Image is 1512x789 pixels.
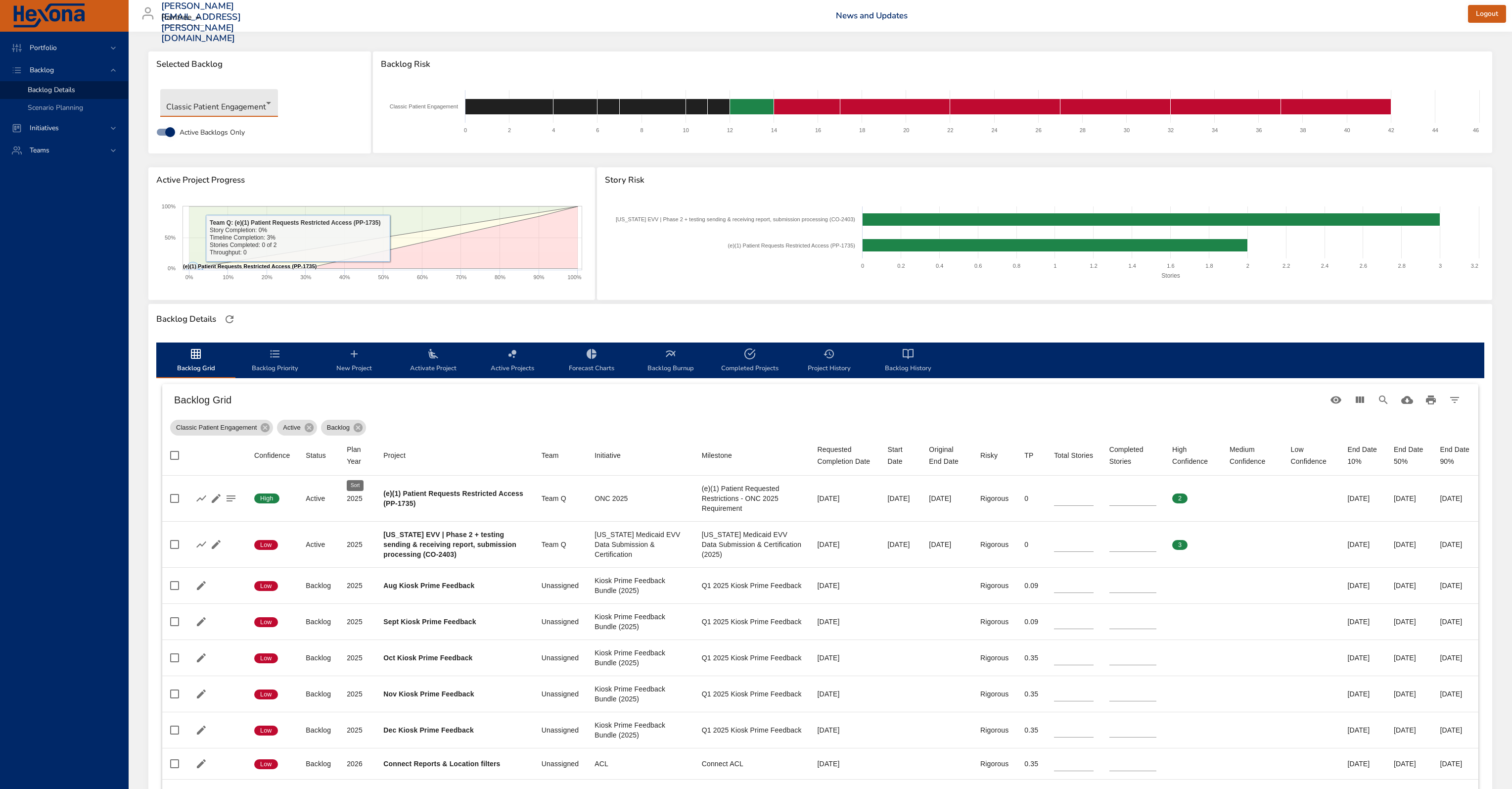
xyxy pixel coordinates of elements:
span: Backlog Risk [381,59,1484,69]
text: 100% [162,203,176,209]
div: [DATE] [818,689,872,699]
div: Low Confidence [1291,444,1332,467]
div: 2025 [347,653,367,663]
div: TP [1024,449,1033,461]
b: Dec Kiosk Prime Feedback [383,726,474,734]
div: End Date 90% [1440,444,1470,467]
text: (e)(1) Patient Requests Restricted Access (PP-1735) [728,243,855,248]
div: Rigorous [980,540,1008,549]
div: [DATE] [1347,689,1378,699]
text: 24 [991,127,997,133]
text: 0% [168,265,176,271]
span: Project History [795,348,863,374]
div: Backlog [306,689,331,699]
div: [DATE] [818,540,872,549]
div: High Confidence [1172,444,1214,467]
div: Unassigned [542,653,579,663]
span: Selected Backlog [156,59,363,69]
div: Table Toolbar [162,384,1478,416]
span: 0 [1230,541,1245,549]
text: 30 [1123,127,1129,133]
img: Hexona [12,3,86,28]
text: 0.6 [974,263,982,269]
div: [DATE] [1347,581,1378,591]
span: Initiatives [22,123,67,133]
div: Sort [542,449,559,461]
div: Sort [1172,444,1214,467]
text: Stories [1161,272,1180,279]
div: Rigorous [980,725,1008,735]
div: [DATE] [1394,540,1424,549]
div: Start Date [888,444,914,467]
div: [DATE] [1440,540,1470,549]
button: Logout [1468,5,1506,23]
span: Classic Patient Engagement [170,423,263,433]
div: [DATE] [1440,653,1470,663]
text: 1.4 [1128,263,1136,269]
span: Low [254,726,278,735]
button: Filter Table [1443,388,1466,412]
span: Initiative [595,449,686,461]
span: Backlog Burnup [637,348,704,374]
div: [DATE] [1440,689,1470,699]
div: Rigorous [980,653,1008,663]
div: [DATE] [1347,617,1378,627]
text: 36 [1256,127,1262,133]
div: [DATE] [929,493,964,503]
div: Sort [595,449,621,461]
span: Active [277,423,306,433]
text: 1.6 [1167,263,1174,269]
text: 2.6 [1360,263,1367,269]
div: Milestone [702,449,732,461]
div: 0.35 [1024,689,1038,699]
div: Kiosk Prime Feedback Bundle (2025) [595,576,686,595]
text: 26 [1035,127,1041,133]
div: 2025 [347,493,367,503]
text: 6 [596,127,599,133]
b: Connect Reports & Location filters [383,760,500,768]
div: Kiosk Prime Feedback Bundle (2025) [595,648,686,668]
button: Download CSV [1395,388,1419,412]
button: View Columns [1348,388,1372,412]
div: ONC 2025 [595,493,686,503]
div: [DATE] [1347,725,1378,735]
div: Confidence [254,449,290,461]
div: 2025 [347,540,367,549]
span: Active Project Progress [156,175,587,185]
span: Medium Confidence [1230,444,1275,467]
span: Backlog [22,65,62,75]
div: Backlog [306,581,331,591]
div: [DATE] [1394,725,1424,735]
div: Project [383,449,406,461]
b: Nov Kiosk Prime Feedback [383,690,474,698]
text: 2.2 [1283,263,1290,269]
text: 28 [1079,127,1085,133]
button: Standard Views [1324,388,1348,412]
span: 0 [1230,494,1245,503]
text: 16 [815,127,821,133]
span: Low [254,582,278,591]
div: Raintree [161,10,204,26]
span: Backlog [321,423,356,433]
text: 0% [185,274,193,280]
b: Oct Kiosk Prime Feedback [383,654,472,662]
div: Sort [306,449,326,461]
span: Low [254,690,278,699]
div: Status [306,449,326,461]
div: [DATE] [888,540,914,549]
div: Risky [980,449,998,461]
text: Classic Patient Engagement [389,103,458,109]
text: 60% [417,274,428,280]
div: (e)(1) Patient Requested Restrictions - ONC 2025 Requirement [702,484,802,513]
span: Status [306,449,331,461]
button: Show Burnup [194,537,209,552]
text: 2.8 [1398,263,1406,269]
div: Original End Date [929,444,964,467]
text: 70% [456,274,466,280]
div: Active [306,540,331,549]
text: 1 [1054,263,1056,269]
span: Activate Project [400,348,467,374]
